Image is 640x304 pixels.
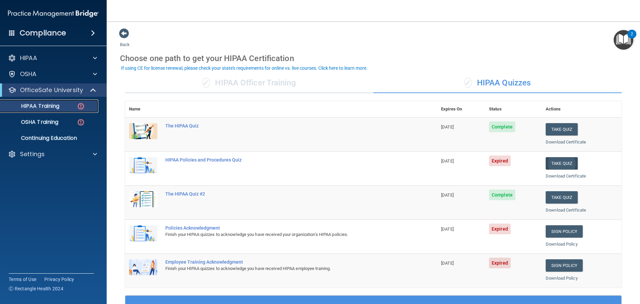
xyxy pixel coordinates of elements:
span: [DATE] [441,261,454,266]
th: Name [125,101,161,117]
div: Finish your HIPAA quizzes to acknowledge you have received HIPAA employee training. [165,265,404,273]
a: OSHA [8,70,97,78]
img: danger-circle.6113f641.png [77,118,85,126]
p: Continuing Education [4,135,95,141]
p: OSHA Training [4,119,58,125]
span: Complete [489,190,515,200]
h4: Compliance [20,28,66,38]
button: Open Resource Center, 2 new notifications [614,30,633,50]
a: Settings [8,150,97,158]
p: Settings [20,150,45,158]
a: Sign Policy [546,259,583,272]
div: Employee Training Acknowledgment [165,259,404,265]
a: Download Certificate [546,208,586,213]
img: danger-circle.6113f641.png [77,102,85,110]
div: Finish your HIPAA quizzes to acknowledge you have received your organization’s HIPAA policies. [165,231,404,239]
th: Status [485,101,542,117]
span: Ⓒ Rectangle Health 2024 [9,285,63,292]
div: 2 [631,34,633,43]
button: Take Quiz [546,123,578,135]
span: Expired [489,156,511,166]
a: Terms of Use [9,276,36,283]
span: ✓ [202,78,210,88]
span: [DATE] [441,124,454,129]
a: Back [120,34,130,47]
p: HIPAA [20,54,37,62]
div: Choose one path to get your HIPAA Certification [120,49,627,68]
div: The HIPAA Quiz #2 [165,191,404,197]
img: PMB logo [8,7,99,20]
button: Take Quiz [546,191,578,204]
div: HIPAA Quizzes [373,73,622,93]
a: Sign Policy [546,225,583,238]
a: Download Policy [546,276,578,281]
span: Complete [489,121,515,132]
span: Expired [489,224,511,234]
a: OfficeSafe University [8,86,97,94]
div: The HIPAA Quiz [165,123,404,128]
button: Take Quiz [546,157,578,170]
div: Policies Acknowledgment [165,225,404,231]
th: Actions [542,101,622,117]
p: HIPAA Training [4,103,59,109]
div: If using CE for license renewal, please check your state's requirements for online vs. live cours... [121,66,368,70]
span: ✓ [464,78,472,88]
a: Privacy Policy [44,276,74,283]
a: Download Certificate [546,139,586,144]
p: OSHA [20,70,37,78]
a: Download Policy [546,242,578,247]
div: HIPAA Policies and Procedures Quiz [165,157,404,163]
div: HIPAA Officer Training [125,73,373,93]
p: OfficeSafe University [20,86,83,94]
span: Expired [489,258,511,268]
span: [DATE] [441,193,454,198]
span: [DATE] [441,227,454,232]
a: Download Certificate [546,174,586,179]
span: [DATE] [441,159,454,164]
th: Expires On [437,101,485,117]
a: HIPAA [8,54,97,62]
button: If using CE for license renewal, please check your state's requirements for online vs. live cours... [120,65,369,71]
